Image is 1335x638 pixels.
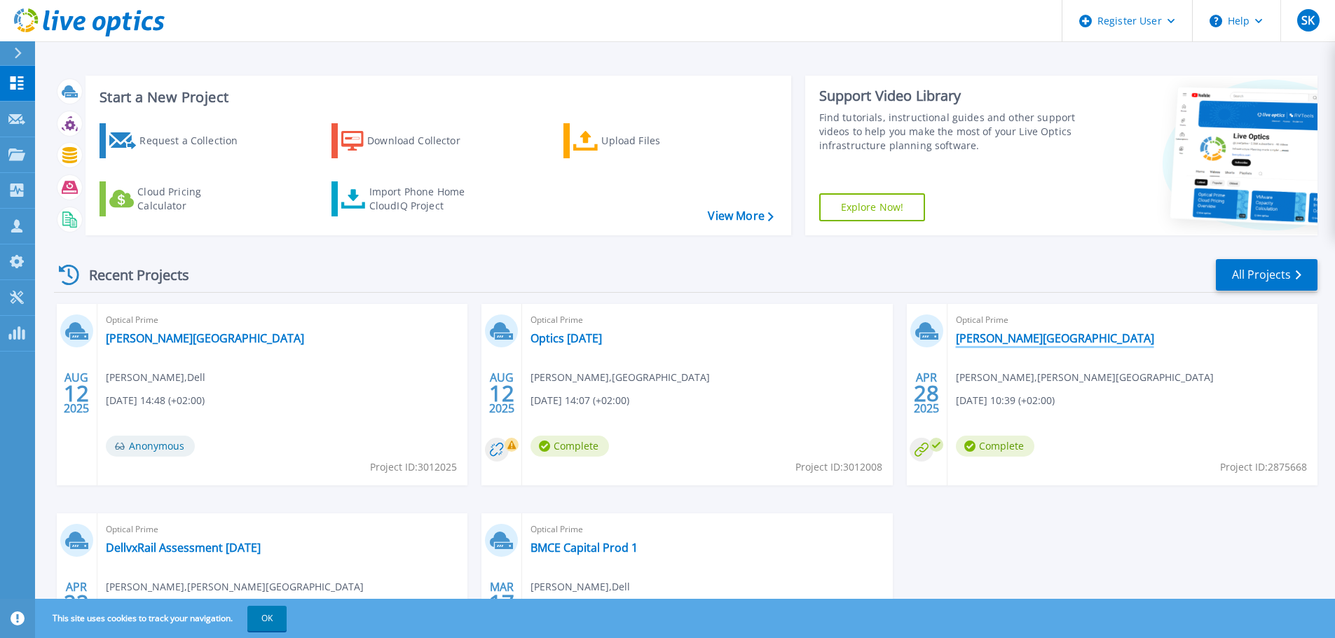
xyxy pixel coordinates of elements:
[106,579,364,595] span: [PERSON_NAME] , [PERSON_NAME][GEOGRAPHIC_DATA]
[137,185,249,213] div: Cloud Pricing Calculator
[530,522,884,537] span: Optical Prime
[139,127,252,155] div: Request a Collection
[106,393,205,408] span: [DATE] 14:48 (+02:00)
[1216,259,1317,291] a: All Projects
[488,368,515,419] div: AUG 2025
[106,522,459,537] span: Optical Prime
[100,181,256,216] a: Cloud Pricing Calculator
[601,127,713,155] div: Upload Files
[63,368,90,419] div: AUG 2025
[819,87,1081,105] div: Support Video Library
[530,579,630,595] span: [PERSON_NAME] , Dell
[64,387,89,399] span: 12
[39,606,287,631] span: This site uses cookies to track your navigation.
[819,193,926,221] a: Explore Now!
[1301,15,1315,26] span: SK
[530,370,710,385] span: [PERSON_NAME] , [GEOGRAPHIC_DATA]
[64,597,89,609] span: 22
[819,111,1081,153] div: Find tutorials, instructional guides and other support videos to help you make the most of your L...
[106,331,304,345] a: [PERSON_NAME][GEOGRAPHIC_DATA]
[369,185,479,213] div: Import Phone Home CloudIQ Project
[488,577,515,628] div: MAR 2025
[708,209,773,223] a: View More
[530,541,638,555] a: BMCE Capital Prod 1
[106,370,205,385] span: [PERSON_NAME] , Dell
[247,606,287,631] button: OK
[956,393,1055,408] span: [DATE] 10:39 (+02:00)
[489,597,514,609] span: 17
[913,368,940,419] div: APR 2025
[1220,459,1307,475] span: Project ID: 2875668
[795,459,882,475] span: Project ID: 3012008
[331,123,488,158] a: Download Collector
[914,387,939,399] span: 28
[956,370,1214,385] span: [PERSON_NAME] , [PERSON_NAME][GEOGRAPHIC_DATA]
[106,541,261,555] a: DellvxRail Assessment [DATE]
[956,312,1309,328] span: Optical Prime
[956,331,1154,345] a: [PERSON_NAME][GEOGRAPHIC_DATA]
[530,393,629,408] span: [DATE] 14:07 (+02:00)
[530,331,602,345] a: Optics [DATE]
[106,436,195,457] span: Anonymous
[489,387,514,399] span: 12
[367,127,479,155] div: Download Collector
[530,312,884,328] span: Optical Prime
[956,436,1034,457] span: Complete
[370,459,457,475] span: Project ID: 3012025
[530,436,609,457] span: Complete
[54,258,208,292] div: Recent Projects
[100,123,256,158] a: Request a Collection
[106,312,459,328] span: Optical Prime
[63,577,90,628] div: APR 2025
[563,123,720,158] a: Upload Files
[100,90,773,105] h3: Start a New Project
